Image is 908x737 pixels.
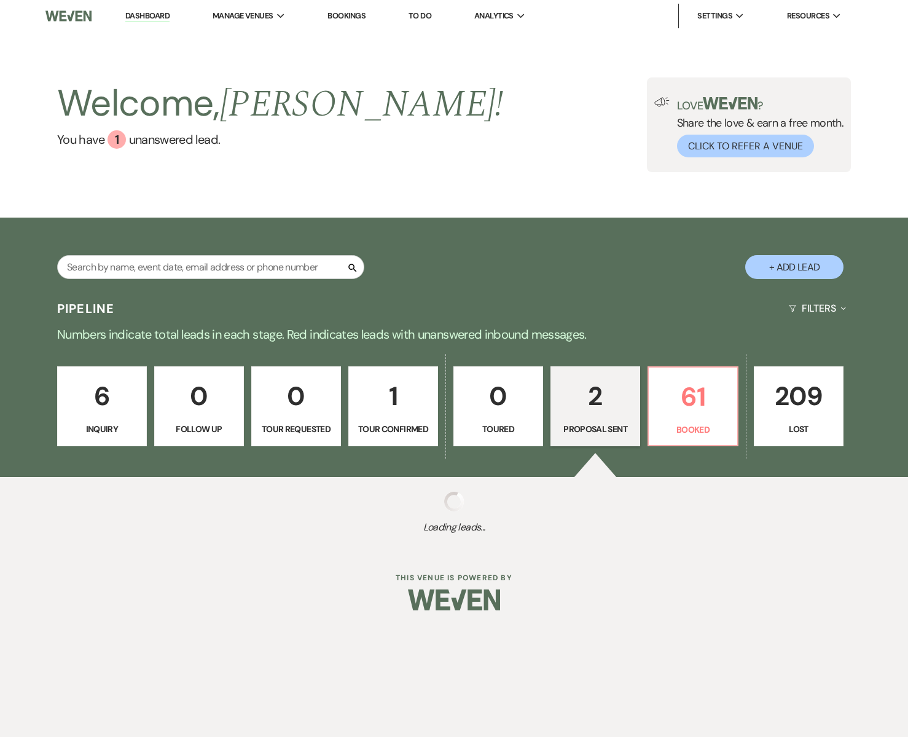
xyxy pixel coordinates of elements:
[259,422,333,436] p: Tour Requested
[745,255,843,279] button: + Add Lead
[453,366,543,446] a: 0Toured
[784,292,851,325] button: Filters
[108,130,126,149] div: 1
[213,10,273,22] span: Manage Venues
[125,10,170,22] a: Dashboard
[697,10,732,22] span: Settings
[656,376,730,417] p: 61
[762,376,836,417] p: 209
[648,366,738,446] a: 61Booked
[12,325,896,344] p: Numbers indicate total leads in each stage. Red indicates leads with unanswered inbound messages.
[754,366,843,446] a: 209Lost
[45,3,92,29] img: Weven Logo
[558,422,632,436] p: Proposal Sent
[57,255,364,279] input: Search by name, event date, email address or phone number
[57,77,504,130] h2: Welcome,
[348,366,438,446] a: 1Tour Confirmed
[656,423,730,436] p: Booked
[45,520,863,535] span: Loading leads...
[558,376,632,417] p: 2
[220,76,504,133] span: [PERSON_NAME] !
[677,135,814,157] button: Click to Refer a Venue
[474,10,514,22] span: Analytics
[550,366,640,446] a: 2Proposal Sent
[154,366,244,446] a: 0Follow Up
[461,376,535,417] p: 0
[162,422,236,436] p: Follow Up
[57,300,115,317] h3: Pipeline
[251,366,341,446] a: 0Tour Requested
[654,97,670,107] img: loud-speaker-illustration.svg
[409,10,431,21] a: To Do
[670,97,844,157] div: Share the love & earn a free month.
[356,422,430,436] p: Tour Confirmed
[408,578,500,621] img: Weven Logo
[65,422,139,436] p: Inquiry
[57,130,504,149] a: You have 1 unanswered lead.
[444,492,464,511] img: loading spinner
[677,97,844,111] p: Love ?
[703,97,757,109] img: weven-logo-green.svg
[356,376,430,417] p: 1
[327,10,366,21] a: Bookings
[762,422,836,436] p: Lost
[259,376,333,417] p: 0
[65,376,139,417] p: 6
[461,422,535,436] p: Toured
[787,10,829,22] span: Resources
[57,366,147,446] a: 6Inquiry
[162,376,236,417] p: 0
